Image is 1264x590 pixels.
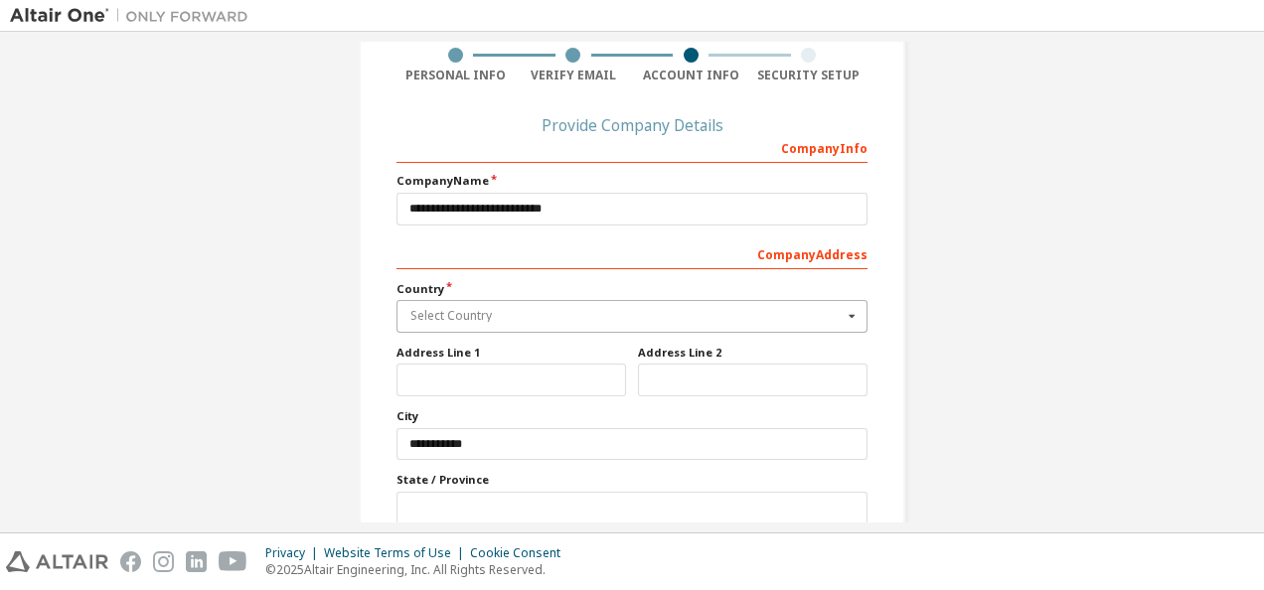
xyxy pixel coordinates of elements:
label: Company Name [396,173,868,189]
img: Altair One [10,6,258,26]
label: City [396,408,868,424]
div: Select Country [410,310,843,322]
img: instagram.svg [153,551,174,572]
img: altair_logo.svg [6,551,108,572]
img: facebook.svg [120,551,141,572]
div: Company Address [396,237,868,269]
div: Company Info [396,131,868,163]
label: Address Line 2 [638,345,868,361]
p: © 2025 Altair Engineering, Inc. All Rights Reserved. [265,561,572,578]
label: Country [396,281,868,297]
div: Website Terms of Use [324,545,470,561]
div: Cookie Consent [470,545,572,561]
img: youtube.svg [219,551,247,572]
div: Provide Company Details [396,119,868,131]
div: Personal Info [396,68,515,83]
div: Verify Email [515,68,633,83]
div: Security Setup [750,68,869,83]
label: Address Line 1 [396,345,626,361]
label: State / Province [396,472,868,488]
div: Privacy [265,545,324,561]
img: linkedin.svg [186,551,207,572]
div: Account Info [632,68,750,83]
